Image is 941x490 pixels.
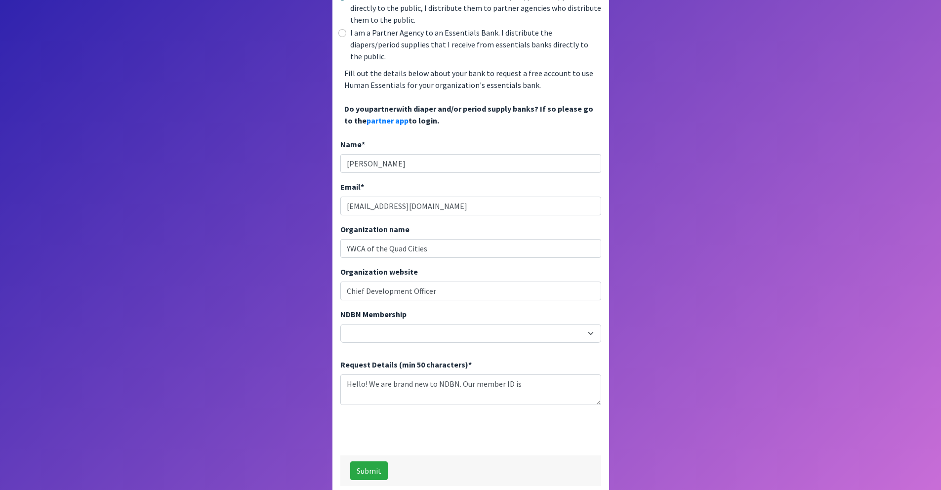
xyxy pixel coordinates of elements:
[340,223,409,235] label: Organization name
[367,116,409,125] a: partner app
[350,461,388,480] button: Submit
[344,104,593,125] span: Do you with diaper and/or period supply banks? If so please go to the to login.
[340,282,601,300] input: https://www.example.com
[468,360,472,369] abbr: required
[361,182,364,192] abbr: required
[340,413,491,451] iframe: reCAPTCHA
[340,266,418,278] label: Organization website
[350,27,601,62] label: I am a Partner Agency to an Essentials Bank. I distribute the diapers/period supplies that I rece...
[340,181,364,193] label: Email
[340,308,407,320] label: NDBN Membership
[340,359,472,370] label: Request Details (min 50 characters)
[340,138,365,150] label: Name
[369,104,396,114] span: partner
[362,139,365,149] abbr: required
[340,63,601,130] p: Fill out the details below about your bank to request a free account to use Human Essentials for ...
